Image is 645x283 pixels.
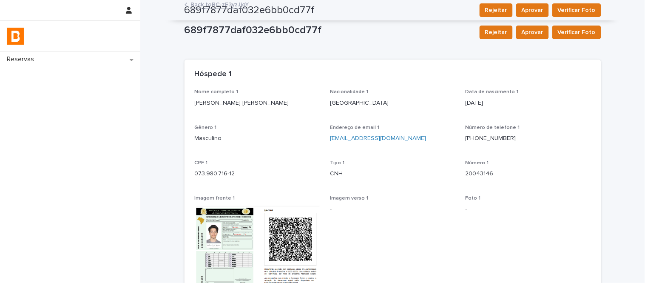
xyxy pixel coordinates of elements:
span: Número 1 [466,160,489,166]
img: zVaNuJHRTjyIjT5M9Xd5 [7,28,24,45]
h2: Hóspede 1 [195,70,232,79]
p: 20043146 [466,169,591,178]
p: Reservas [3,55,41,63]
span: Data de nascimento 1 [466,89,519,94]
span: Gênero 1 [195,125,217,130]
span: Foto 1 [466,196,481,201]
span: Verificar Foto [558,28,596,37]
a: [EMAIL_ADDRESS][DOMAIN_NAME] [330,135,426,141]
span: Rejeitar [485,28,507,37]
span: Nacionalidade 1 [330,89,368,94]
p: [PERSON_NAME] [PERSON_NAME] [195,99,320,108]
span: Imagem verso 1 [330,196,368,201]
a: [PHONE_NUMBER] [466,135,516,141]
p: - [330,205,455,214]
span: CPF 1 [195,160,208,166]
p: 689f7877daf032e6bb0cd77f [185,24,473,37]
span: Nome completo 1 [195,89,239,94]
span: Tipo 1 [330,160,344,166]
span: Número de telefone 1 [466,125,520,130]
span: Imagem frente 1 [195,196,235,201]
p: [DATE] [466,99,591,108]
p: - [466,205,591,214]
span: Aprovar [522,28,543,37]
p: 073.980.716-12 [195,169,320,178]
p: [GEOGRAPHIC_DATA] [330,99,455,108]
p: Masculino [195,134,320,143]
span: Endereço de email 1 [330,125,379,130]
button: Verificar Foto [552,26,601,39]
button: Rejeitar [480,26,513,39]
p: CNH [330,169,455,178]
button: Aprovar [516,26,549,39]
